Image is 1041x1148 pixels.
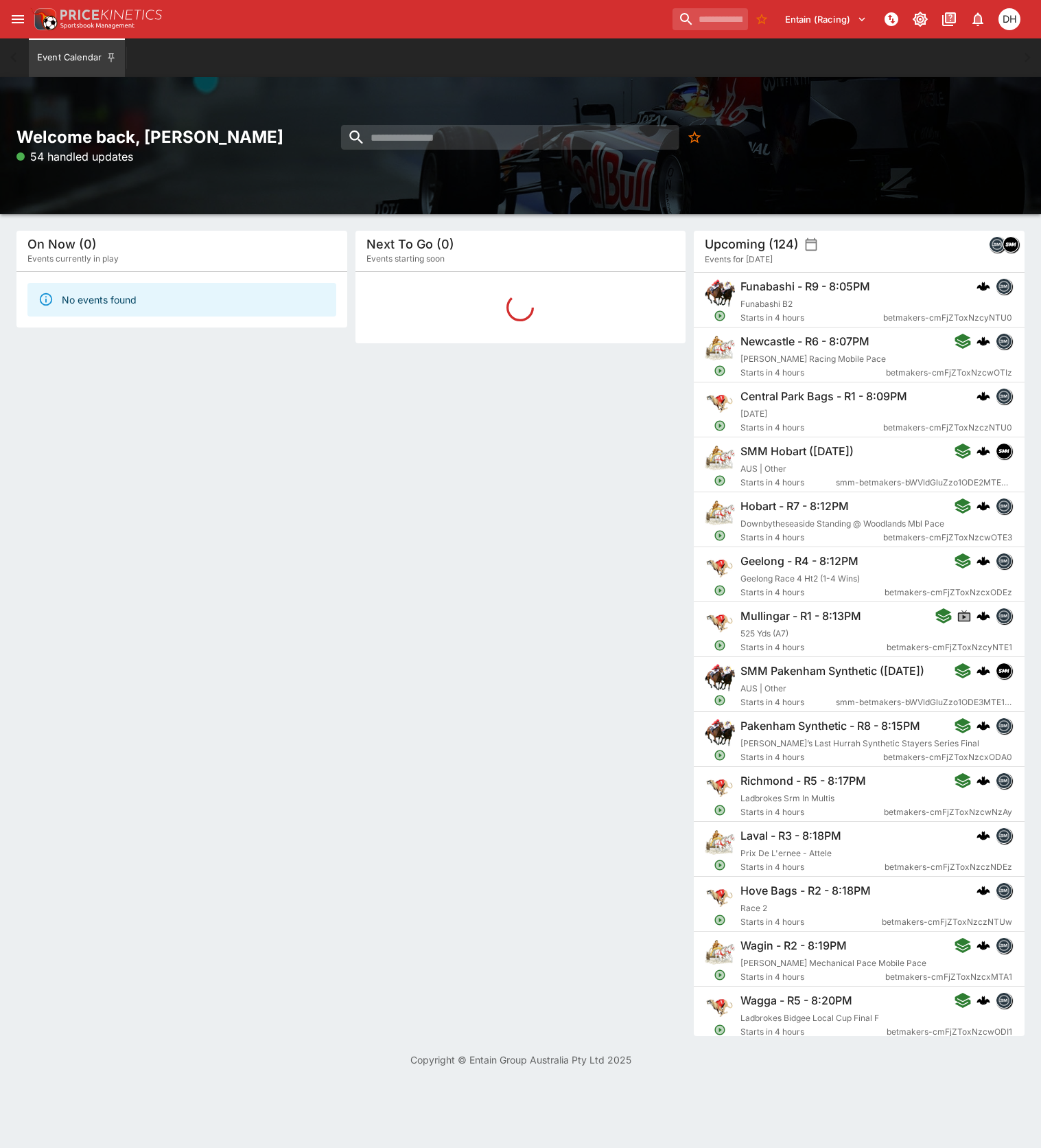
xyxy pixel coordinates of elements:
span: [PERSON_NAME] Racing Mobile Pace [740,354,886,364]
h6: SMM Pakenham Synthetic ([DATE]) [740,664,924,678]
img: harness_racing.png [705,937,735,967]
h5: On Now (0) [27,236,97,252]
div: cerberus [976,939,990,952]
span: smm-betmakers-bWVldGluZzo1ODE3MTE1NDEwMzI3MTgzNjM [836,696,1012,709]
img: greyhound_racing.png [705,388,735,418]
img: PriceKinetics [60,10,162,20]
div: cerberus [976,829,990,842]
span: Starts in 4 hours [740,531,883,544]
span: betmakers-cmFjZToxNzcxODA0 [883,750,1012,764]
div: cerberus [976,609,990,623]
img: betmakers.png [996,828,1011,843]
svg: Open [714,529,727,542]
div: betmakers [996,608,1012,624]
span: Starts in 4 hours [740,750,883,764]
svg: Open [714,474,727,487]
svg: Open [714,694,727,707]
img: logo-cerberus.svg [976,499,990,513]
svg: Open [714,804,727,816]
img: logo-cerberus.svg [976,389,990,403]
span: betmakers-cmFjZToxNzcxMTA1 [885,970,1012,984]
img: logo-cerberus.svg [976,774,990,788]
img: logo-cerberus.svg [976,444,990,458]
h6: Geelong - R4 - 8:12PM [740,554,858,569]
img: PriceKinetics Logo [30,5,58,33]
div: betmakers [989,236,1005,253]
span: betmakers-cmFjZToxNzcyNTE1 [887,641,1012,654]
div: betmakers [996,388,1012,404]
span: smm-betmakers-bWVldGluZzo1ODE2MTE0NzE0ODIzODk3NzU [836,476,1012,490]
span: Starts in 4 hours [740,860,885,874]
img: logo-cerberus.svg [976,279,990,293]
div: cerberus [976,389,990,403]
span: Starts in 4 hours [740,586,885,599]
div: betmakers [996,333,1012,349]
h6: Wagin - R2 - 8:19PM [740,939,847,953]
div: betmakers [996,772,1012,789]
div: cerberus [976,664,990,678]
img: horse_racing.png [705,663,735,693]
img: betmakers.png [996,279,1011,294]
img: samemeetingmulti.png [996,663,1011,678]
div: Daniel Hooper [998,8,1020,30]
button: No Bookmarks [681,125,706,150]
svg: Open [714,914,727,926]
span: Prix De L'ernee - Attele [740,848,832,858]
img: logo-cerberus.svg [976,609,990,623]
img: betmakers.png [996,883,1011,898]
span: Events starting soon [366,252,445,266]
span: Ladbrokes Bidgee Local Cup Final F [740,1013,879,1023]
img: betmakers.png [996,498,1011,514]
button: Toggle light/dark mode [908,7,933,32]
button: Notifications [966,7,990,32]
button: Event Calendar [29,38,125,77]
div: betmakers [996,937,1012,954]
span: Starts in 4 hours [740,421,883,435]
span: betmakers-cmFjZToxNzczNDEz [885,860,1012,874]
span: Starts in 4 hours [740,915,882,929]
button: Documentation [937,7,961,32]
span: Ladbrokes Srm In Multis [740,793,834,803]
img: betmakers.png [996,553,1011,569]
img: greyhound_racing.png [705,772,735,803]
button: No Bookmarks [751,8,773,30]
img: logo-cerberus.svg [976,334,990,348]
h6: Central Park Bags - R1 - 8:09PM [740,389,907,404]
button: NOT Connected to PK [879,7,904,32]
h6: SMM Hobart ([DATE]) [740,444,854,459]
h6: Wagga - R5 - 8:20PM [740,994,852,1008]
span: betmakers-cmFjZToxNzcwOTIz [886,366,1012,380]
img: greyhound_racing.png [705,882,735,912]
div: betmakers [996,717,1012,734]
span: Downbytheseaside Standing @ Woodlands Mbl Pace [740,518,944,529]
img: samemeetingmulti.png [1003,237,1018,252]
img: greyhound_racing.png [705,608,735,638]
img: logo-cerberus.svg [976,939,990,952]
img: betmakers.png [996,718,1011,733]
div: samemeetingmulti [996,443,1012,459]
span: Starts in 4 hours [740,696,836,709]
svg: Open [714,749,727,761]
svg: Open [714,584,727,597]
div: cerberus [976,279,990,293]
div: samemeetingmulti [1003,236,1019,253]
svg: Open [714,639,727,652]
h6: Hobart - R7 - 8:12PM [740,499,849,514]
img: betmakers.png [996,608,1011,623]
span: betmakers-cmFjZToxNzczNTUw [882,915,1012,929]
div: cerberus [976,444,990,458]
span: betmakers-cmFjZToxNzcwNzAy [884,805,1012,819]
span: Starts in 4 hours [740,641,887,654]
img: harness_racing.png [705,443,735,473]
img: logo-cerberus.svg [976,884,990,897]
input: search [672,8,748,30]
div: cerberus [976,719,990,733]
h6: Richmond - R5 - 8:17PM [740,774,866,788]
h6: Newcastle - R6 - 8:07PM [740,334,869,349]
svg: Open [714,365,727,377]
p: 54 handled updates [16,148,133,165]
img: betmakers.png [996,389,1011,404]
h6: Pakenham Synthetic - R8 - 8:15PM [740,719,920,733]
h6: Funabashi - R9 - 8:05PM [740,279,870,294]
h6: Mullingar - R1 - 8:13PM [740,609,861,623]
